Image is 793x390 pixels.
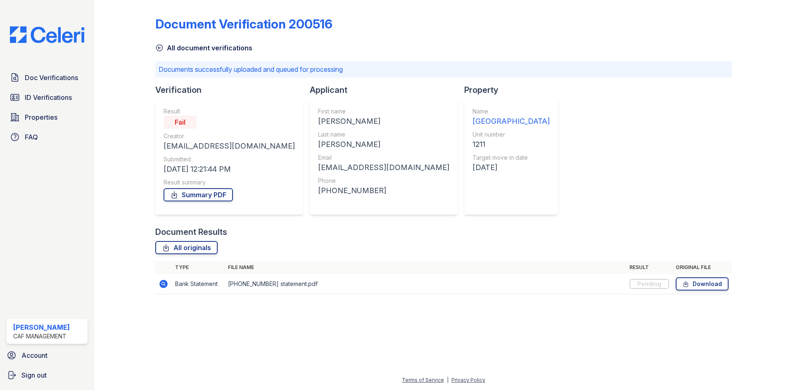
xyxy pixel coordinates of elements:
[318,185,449,196] div: [PHONE_NUMBER]
[472,107,550,116] div: Name
[155,226,227,238] div: Document Results
[13,322,70,332] div: [PERSON_NAME]
[472,162,550,173] div: [DATE]
[21,350,47,360] span: Account
[318,139,449,150] div: [PERSON_NAME]
[25,73,78,83] span: Doc Verifications
[402,377,444,383] a: Terms of Service
[7,69,88,86] a: Doc Verifications
[472,107,550,127] a: Name [GEOGRAPHIC_DATA]
[155,43,252,53] a: All document verifications
[155,84,310,96] div: Verification
[472,139,550,150] div: 1211
[318,177,449,185] div: Phone
[472,154,550,162] div: Target move in date
[7,109,88,125] a: Properties
[318,162,449,173] div: [EMAIL_ADDRESS][DOMAIN_NAME]
[7,129,88,145] a: FAQ
[318,154,449,162] div: Email
[172,261,225,274] th: Type
[318,116,449,127] div: [PERSON_NAME]
[164,116,197,129] div: Fail
[155,17,332,31] div: Document Verification 200516
[164,140,295,152] div: [EMAIL_ADDRESS][DOMAIN_NAME]
[164,188,233,201] a: Summary PDF
[676,277,729,291] a: Download
[3,347,91,364] a: Account
[25,92,72,102] span: ID Verifications
[25,132,38,142] span: FAQ
[164,107,295,116] div: Result
[310,84,464,96] div: Applicant
[13,332,70,340] div: CAF Management
[672,261,732,274] th: Original file
[155,241,218,254] a: All originals
[25,112,57,122] span: Properties
[472,130,550,139] div: Unit number
[464,84,565,96] div: Property
[3,26,91,43] img: CE_Logo_Blue-a8612792a0a2168367f1c8372b55b34899dd931a85d93a1a3d3e32e68fde9ad4.png
[164,155,295,163] div: Submitted
[451,377,485,383] a: Privacy Policy
[159,64,729,74] p: Documents successfully uploaded and queued for processing
[7,89,88,106] a: ID Verifications
[164,132,295,140] div: Creator
[472,116,550,127] div: [GEOGRAPHIC_DATA]
[3,367,91,383] a: Sign out
[164,178,295,187] div: Result summary
[21,370,47,380] span: Sign out
[318,107,449,116] div: First name
[225,274,626,294] td: [PHONE_NUMBER] statement.pdf
[447,377,449,383] div: |
[626,261,672,274] th: Result
[172,274,225,294] td: Bank Statement
[225,261,626,274] th: File name
[318,130,449,139] div: Last name
[164,163,295,175] div: [DATE] 12:21:44 PM
[629,279,669,289] div: Pending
